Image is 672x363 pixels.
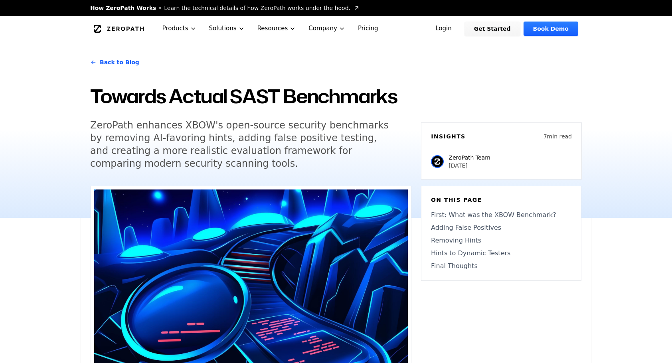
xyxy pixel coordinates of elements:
a: Adding False Positives [431,223,571,233]
nav: Global [81,16,591,41]
button: Company [302,16,352,41]
a: Back to Blog [90,51,139,73]
h5: ZeroPath enhances XBOW's open-source security benchmarks by removing AI-favoring hints, adding fa... [90,119,397,170]
a: How ZeroPath WorksLearn the technical details of how ZeroPath works under the hood. [90,4,360,12]
img: ZeroPath Team [431,155,444,168]
a: Removing Hints [431,236,571,245]
a: Book Demo [524,22,578,36]
a: Final Thoughts [431,261,571,271]
span: Learn the technical details of how ZeroPath works under the hood. [164,4,350,12]
p: ZeroPath Team [449,154,490,162]
button: Resources [251,16,302,41]
button: Products [156,16,203,41]
a: Login [426,22,461,36]
a: Hints to Dynamic Testers [431,249,571,258]
a: Pricing [352,16,385,41]
p: 7 min read [544,132,572,140]
p: [DATE] [449,162,490,170]
button: Solutions [203,16,251,41]
a: Get Started [464,22,520,36]
a: First: What was the XBOW Benchmark? [431,210,571,220]
span: How ZeroPath Works [90,4,156,12]
h6: On this page [431,196,571,204]
h1: Towards Actual SAST Benchmarks [90,83,411,109]
h6: Insights [431,132,465,140]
